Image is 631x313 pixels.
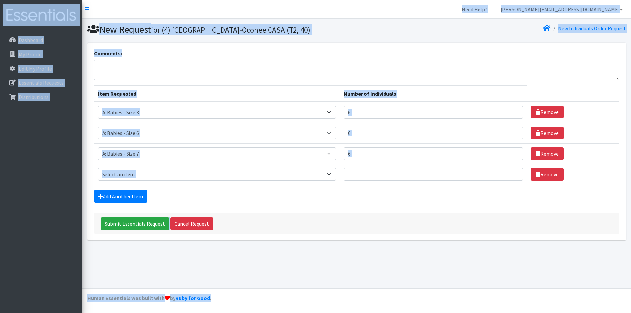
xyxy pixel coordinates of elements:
[19,94,49,100] p: Distributions
[94,190,147,203] a: Add Another Item
[3,4,80,26] img: HumanEssentials
[175,295,210,301] a: Ruby for Good
[3,62,80,75] a: Edit My Profile
[94,49,122,57] label: Comments:
[3,34,80,47] a: Dashboard
[531,127,564,139] a: Remove
[19,37,43,43] p: Dashboard
[558,25,626,32] a: New Individuals Order Request
[19,65,52,72] p: Edit My Profile
[87,295,211,301] strong: Human Essentials was built with by .
[3,76,80,89] a: Essentials Requests
[87,24,354,35] h1: New Request
[151,25,310,34] small: for (4) [GEOGRAPHIC_DATA]-Oconee CASA (T2, 40)
[531,168,564,181] a: Remove
[495,3,628,16] a: [PERSON_NAME][EMAIL_ADDRESS][DOMAIN_NAME]
[531,106,564,118] a: Remove
[456,3,493,16] a: Need Help?
[19,79,64,86] p: Essentials Requests
[94,85,340,102] th: Item Requested
[170,217,213,230] a: Cancel Request
[3,90,80,103] a: Distributions
[531,147,564,160] a: Remove
[340,85,527,102] th: Number of Individuals
[3,48,80,61] a: My Profile
[19,51,42,57] p: My Profile
[101,217,169,230] input: Submit Essentials Request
